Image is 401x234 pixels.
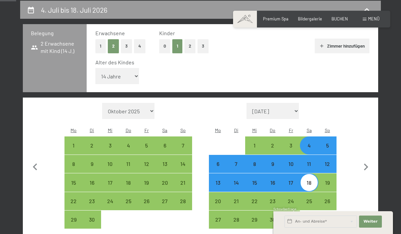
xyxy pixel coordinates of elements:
[282,180,299,197] div: 17
[245,211,263,229] div: Anreise möglich
[246,180,263,197] div: 15
[156,155,174,173] div: Sat Jun 13 2026
[175,198,191,215] div: 28
[264,136,282,155] div: Thu Jul 02 2026
[210,161,226,178] div: 6
[300,192,318,210] div: Anreise möglich
[137,192,155,210] div: Anreise möglich
[119,173,137,191] div: Anreise möglich
[318,192,337,210] div: Sun Jul 26 2026
[318,173,337,191] div: Anreise möglich
[174,155,192,173] div: Anreise möglich
[175,180,191,197] div: 21
[264,136,282,155] div: Anreise möglich
[156,155,174,173] div: Anreise möglich
[64,192,83,210] div: Anreise möglich
[119,155,137,173] div: Anreise möglich
[227,173,245,191] div: Anreise möglich
[101,155,119,173] div: Anreise möglich
[319,198,336,215] div: 26
[64,136,83,155] div: Anreise möglich
[264,155,282,173] div: Thu Jul 09 2026
[209,155,227,173] div: Anreise möglich
[282,155,300,173] div: Fri Jul 10 2026
[174,192,192,210] div: Sun Jun 28 2026
[228,198,244,215] div: 21
[282,192,300,210] div: Fri Jul 24 2026
[138,180,155,197] div: 19
[264,192,282,210] div: Thu Jul 23 2026
[156,136,174,155] div: Sat Jun 06 2026
[120,161,137,178] div: 11
[300,173,318,191] div: Sat Jul 18 2026
[368,16,380,21] span: Menü
[227,211,245,229] div: Tue Jul 28 2026
[318,155,337,173] div: Anreise möglich
[264,211,282,229] div: Anreise möglich
[119,192,137,210] div: Thu Jun 25 2026
[245,173,263,191] div: Wed Jul 15 2026
[65,161,82,178] div: 8
[282,155,300,173] div: Anreise möglich
[138,143,155,160] div: 5
[156,192,174,210] div: Sat Jun 27 2026
[108,127,113,133] abbr: Mittwoch
[209,192,227,210] div: Anreise möglich
[270,127,275,133] abbr: Donnerstag
[137,173,155,191] div: Anreise möglich
[174,136,192,155] div: Sun Jun 07 2026
[138,161,155,178] div: 12
[83,161,100,178] div: 9
[318,173,337,191] div: Sun Jul 19 2026
[28,103,42,229] button: Vorheriger Monat
[120,143,137,160] div: 4
[138,198,155,215] div: 26
[156,192,174,210] div: Anreise möglich
[227,173,245,191] div: Tue Jul 14 2026
[101,192,119,210] div: Anreise möglich
[273,207,297,211] span: Schnellanfrage
[121,39,132,53] button: 3
[263,16,288,21] span: Premium Spa
[184,39,195,53] button: 2
[252,127,257,133] abbr: Mittwoch
[318,136,337,155] div: Anreise möglich
[120,198,137,215] div: 25
[197,39,209,53] button: 3
[209,155,227,173] div: Mon Jul 06 2026
[318,136,337,155] div: Sun Jul 05 2026
[282,173,300,191] div: Fri Jul 17 2026
[227,192,245,210] div: Anreise möglich
[282,143,299,160] div: 3
[119,136,137,155] div: Thu Jun 04 2026
[83,217,100,234] div: 30
[64,192,83,210] div: Mon Jun 22 2026
[156,173,174,191] div: Sat Jun 20 2026
[359,216,382,228] button: Weiter
[245,192,263,210] div: Anreise möglich
[180,127,186,133] abbr: Sonntag
[175,143,191,160] div: 7
[264,161,281,178] div: 9
[282,173,300,191] div: Anreise möglich
[162,127,167,133] abbr: Samstag
[157,161,173,178] div: 13
[137,136,155,155] div: Fri Jun 05 2026
[157,180,173,197] div: 20
[71,127,77,133] abbr: Montag
[174,155,192,173] div: Sun Jun 14 2026
[174,173,192,191] div: Sun Jun 21 2026
[246,161,263,178] div: 8
[246,217,263,234] div: 29
[298,16,322,21] a: Bildergalerie
[83,173,101,191] div: Tue Jun 16 2026
[245,192,263,210] div: Wed Jul 22 2026
[363,219,377,224] span: Weiter
[172,39,183,53] button: 1
[41,6,107,14] h2: 4. Juli bis 18. Juli 2026
[83,180,100,197] div: 16
[282,161,299,178] div: 10
[101,136,119,155] div: Wed Jun 03 2026
[300,173,318,191] div: Anreise möglich
[300,136,318,155] div: Anreise möglich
